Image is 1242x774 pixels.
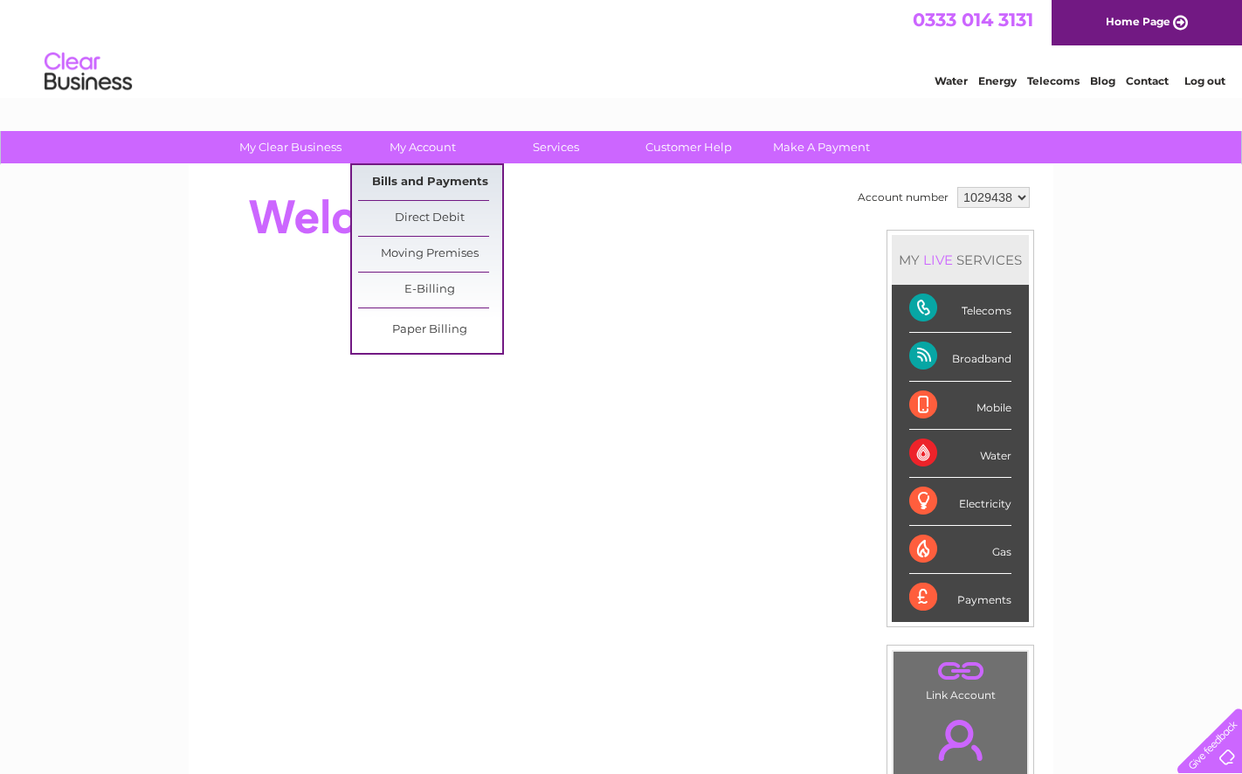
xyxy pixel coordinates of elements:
a: 0333 014 3131 [913,9,1033,31]
a: Direct Debit [358,201,502,236]
a: Log out [1184,74,1225,87]
div: LIVE [920,252,956,268]
div: Mobile [909,382,1011,430]
a: Paper Billing [358,313,502,348]
div: Water [909,430,1011,478]
div: Gas [909,526,1011,574]
div: Telecoms [909,285,1011,333]
td: Account number [853,183,953,212]
div: Clear Business is a trading name of Verastar Limited (registered in [GEOGRAPHIC_DATA] No. 3667643... [210,10,1035,85]
a: Telecoms [1027,74,1080,87]
td: Link Account [893,651,1028,706]
a: Contact [1126,74,1169,87]
div: Payments [909,574,1011,621]
div: MY SERVICES [892,235,1029,285]
a: . [898,656,1023,687]
a: Moving Premises [358,237,502,272]
a: Blog [1090,74,1115,87]
a: E-Billing [358,273,502,308]
a: . [898,709,1023,771]
a: My Clear Business [218,131,362,163]
a: Customer Help [617,131,761,163]
div: Broadband [909,333,1011,381]
a: Bills and Payments [358,165,502,200]
img: logo.png [44,45,133,99]
a: Make A Payment [749,131,894,163]
div: Electricity [909,478,1011,526]
a: My Account [351,131,495,163]
a: Water [935,74,968,87]
a: Services [484,131,628,163]
a: Energy [978,74,1017,87]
